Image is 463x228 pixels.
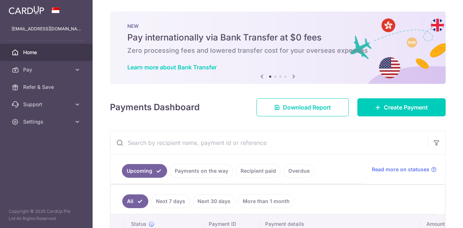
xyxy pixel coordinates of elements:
[122,194,148,208] a: All
[23,118,71,125] span: Settings
[127,32,428,43] h5: Pay internationally via Bank Transfer at $0 fees
[9,6,44,14] img: CardUp
[110,101,200,114] h4: Payments Dashboard
[23,101,71,108] span: Support
[256,98,349,116] a: Download Report
[426,220,445,228] span: Amount
[193,194,235,208] a: Next 30 days
[236,164,281,178] a: Recipient paid
[122,164,167,178] a: Upcoming
[151,194,190,208] a: Next 7 days
[283,103,331,112] span: Download Report
[23,49,71,56] span: Home
[238,194,294,208] a: More than 1 month
[357,98,446,116] a: Create Payment
[23,66,71,73] span: Pay
[127,64,217,71] a: Learn more about Bank Transfer
[170,164,233,178] a: Payments on the way
[110,12,446,84] img: Bank transfer banner
[284,164,314,178] a: Overdue
[384,103,428,112] span: Create Payment
[12,25,81,33] p: [EMAIL_ADDRESS][DOMAIN_NAME]
[23,83,71,91] span: Refer & Save
[131,220,146,228] span: Status
[372,166,429,173] span: Read more on statuses
[372,166,437,173] a: Read more on statuses
[127,23,428,29] p: NEW
[127,46,428,55] h6: Zero processing fees and lowered transfer cost for your overseas expenses
[110,131,428,154] input: Search by recipient name, payment id or reference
